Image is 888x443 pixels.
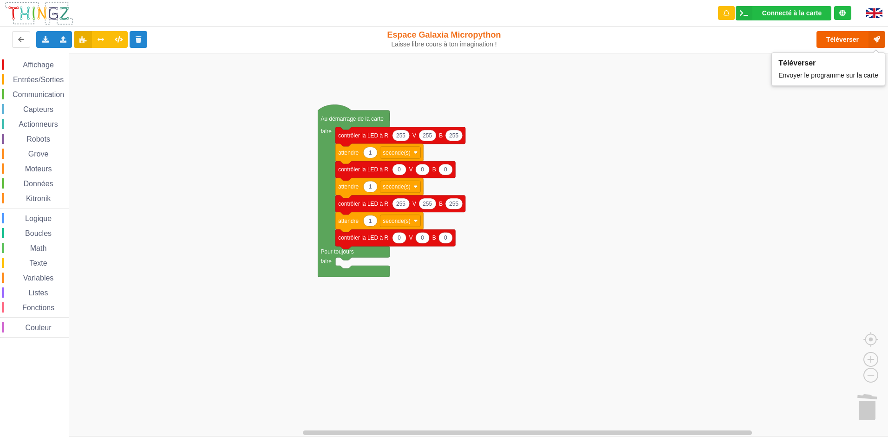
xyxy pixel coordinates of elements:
[21,61,55,69] span: Affichage
[383,149,410,156] text: seconde(s)
[439,201,443,207] text: B
[21,304,56,312] span: Fonctions
[449,201,458,207] text: 255
[421,166,424,173] text: 0
[432,235,436,241] text: B
[369,149,372,156] text: 1
[17,120,59,128] span: Actionneurs
[366,30,522,48] div: Espace Galaxia Micropython
[432,166,436,173] text: B
[4,1,74,26] img: thingz_logo.png
[22,180,55,188] span: Données
[736,6,831,20] div: Ta base fonctionne bien !
[439,132,443,139] text: B
[778,67,878,80] div: Envoyer le programme sur la carte
[409,235,413,241] text: V
[366,40,522,48] div: Laisse libre cours à ton imagination !
[29,244,48,252] span: Math
[412,132,416,139] text: V
[866,8,882,18] img: gb.png
[11,91,65,98] span: Communication
[22,274,55,282] span: Variables
[25,135,52,143] span: Robots
[338,149,359,156] text: attendre
[762,10,822,16] div: Connecté à la carte
[22,105,55,113] span: Capteurs
[409,166,413,173] text: V
[25,195,52,202] span: Kitronik
[338,132,388,139] text: contrôler la LED à R
[24,229,53,237] span: Boucles
[412,201,416,207] text: V
[338,166,388,173] text: contrôler la LED à R
[28,259,48,267] span: Texte
[12,76,65,84] span: Entrées/Sorties
[383,217,410,224] text: seconde(s)
[24,165,53,173] span: Moteurs
[369,217,372,224] text: 1
[321,248,354,255] text: Pour toujours
[383,183,410,190] text: seconde(s)
[27,289,50,297] span: Listes
[338,235,388,241] text: contrôler la LED à R
[444,166,447,173] text: 0
[444,235,447,241] text: 0
[396,201,405,207] text: 255
[398,166,401,173] text: 0
[423,132,432,139] text: 255
[816,31,885,48] button: Téléverser
[396,132,405,139] text: 255
[398,235,401,241] text: 0
[834,6,851,20] div: Tu es connecté au serveur de création de Thingz
[338,217,359,224] text: attendre
[778,59,878,67] div: Téléverser
[421,235,424,241] text: 0
[321,116,384,122] text: Au démarrage de la carte
[338,183,359,190] text: attendre
[423,201,432,207] text: 255
[449,132,458,139] text: 255
[321,128,332,135] text: faire
[27,150,50,158] span: Grove
[338,201,388,207] text: contrôler la LED à R
[24,215,53,222] span: Logique
[24,324,53,332] span: Couleur
[369,183,372,190] text: 1
[321,258,332,265] text: faire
